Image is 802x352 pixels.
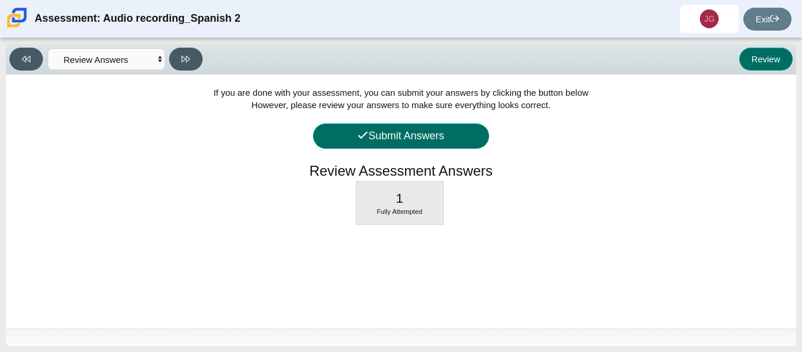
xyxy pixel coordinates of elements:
button: Submit Answers [313,123,489,149]
span: If you are done with your assessment, you can submit your answers by clicking the button below Ho... [214,88,589,110]
button: Review [739,48,793,71]
a: Exit [743,8,791,31]
span: Fully Attempted [377,208,423,215]
h1: Review Assessment Answers [309,161,493,181]
span: JG [705,15,715,23]
img: Carmen School of Science & Technology [5,5,29,30]
span: 1 [396,191,403,206]
a: Carmen School of Science & Technology [5,22,29,32]
div: Assessment: Audio recording_Spanish 2 [35,5,240,33]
